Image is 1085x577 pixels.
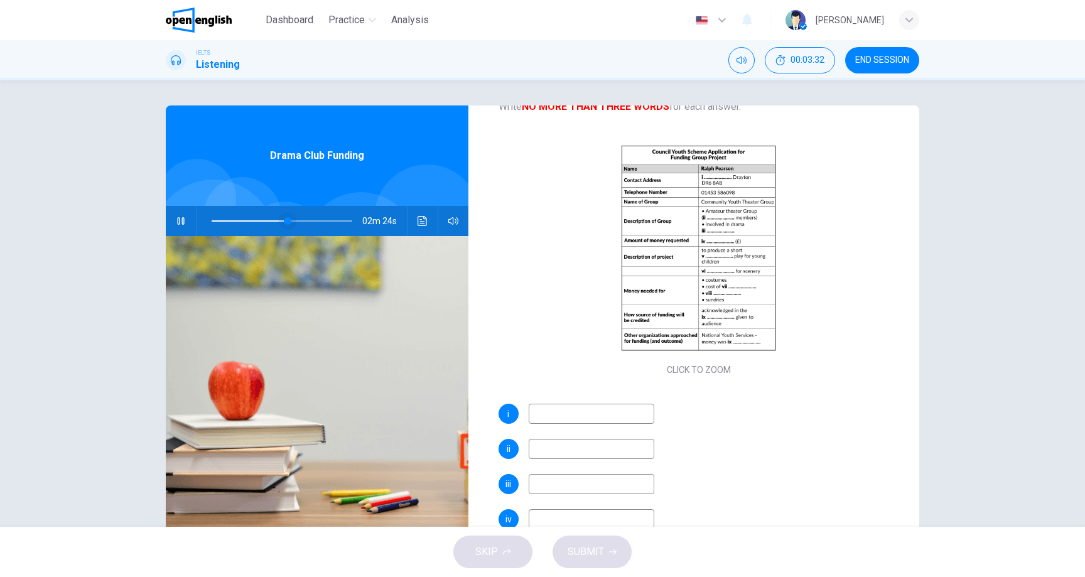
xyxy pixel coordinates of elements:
[166,236,468,542] img: Drama Club Funding
[765,47,835,73] button: 00:03:32
[765,47,835,73] div: Hide
[505,515,512,524] span: iv
[391,13,429,28] span: Analysis
[166,8,261,33] a: OpenEnglish logo
[785,10,806,30] img: Profile picture
[166,8,232,33] img: OpenEnglish logo
[196,48,210,57] span: IELTS
[644,244,753,274] button: Click to Zoom
[728,47,755,73] div: Mute
[507,409,509,418] span: i
[362,206,407,236] span: 02m 24s
[266,13,313,28] span: Dashboard
[855,55,909,65] span: END SESSION
[505,480,511,488] span: iii
[413,206,433,236] button: Click to see the audio transcription
[522,100,669,112] b: NO MORE THAN THREE WORDS
[845,47,919,73] button: END SESSION
[270,148,364,163] span: Drama Club Funding
[507,445,510,453] span: ii
[196,57,240,72] h1: Listening
[694,16,710,25] img: en
[261,9,318,31] button: Dashboard
[323,9,381,31] button: Practice
[791,55,824,65] span: 00:03:32
[816,13,884,28] div: [PERSON_NAME]
[328,13,365,28] span: Practice
[386,9,434,31] button: Analysis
